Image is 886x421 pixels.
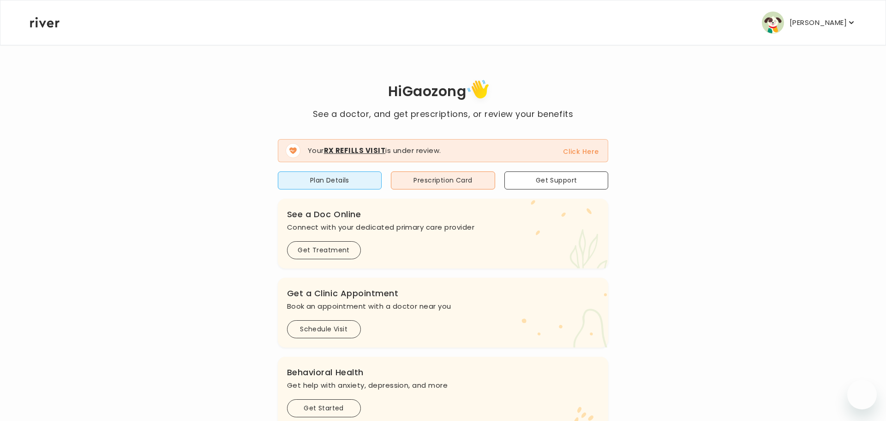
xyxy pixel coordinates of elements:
[847,380,877,409] iframe: Button to launch messaging window
[287,241,361,259] button: Get Treatment
[313,77,573,108] h1: Hi Gaozong
[762,12,856,34] button: user avatar[PERSON_NAME]
[287,287,599,300] h3: Get a Clinic Appointment
[504,171,609,189] button: Get Support
[308,146,441,156] p: Your is under review.
[287,208,599,221] h3: See a Doc Online
[324,146,386,155] strong: Rx Refills Visit
[287,300,599,313] p: Book an appointment with a doctor near you
[287,320,361,338] button: Schedule Visit
[313,108,573,121] p: See a doctor, and get prescriptions, or review your benefits
[790,16,847,29] p: [PERSON_NAME]
[287,366,599,379] h3: Behavioral Health
[287,221,599,234] p: Connect with your dedicated primary care provider
[278,171,382,189] button: Plan Details
[287,399,361,417] button: Get Started
[563,146,599,157] button: Click Here
[391,171,495,189] button: Prescription Card
[287,379,599,392] p: Get help with anxiety, depression, and more
[762,12,784,34] img: user avatar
